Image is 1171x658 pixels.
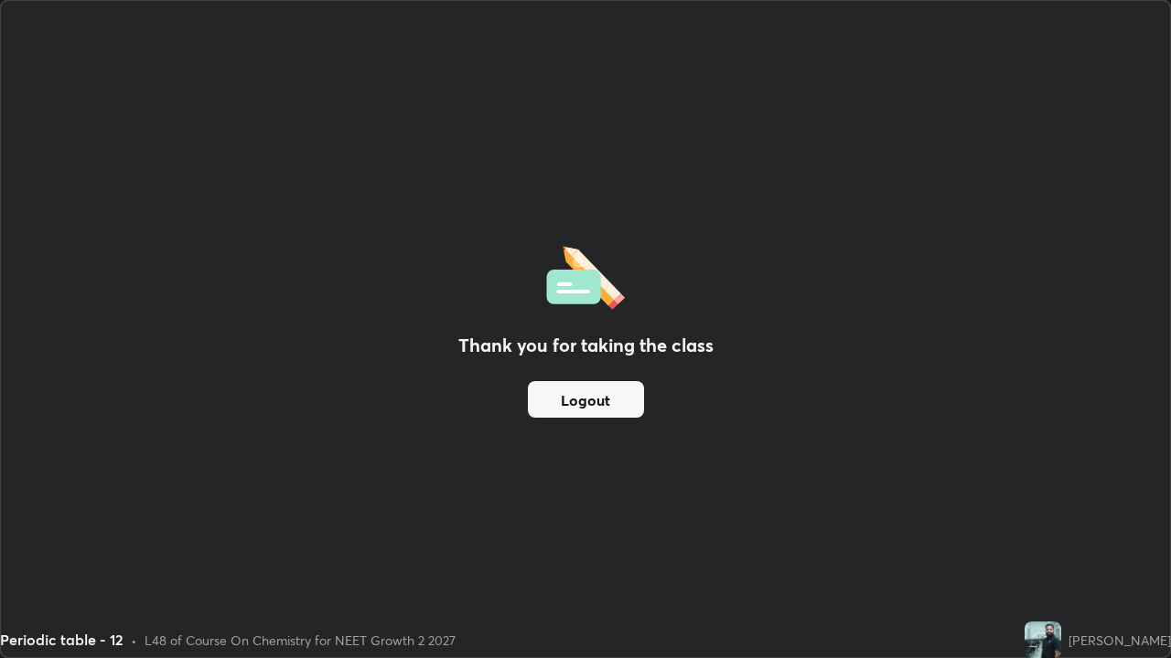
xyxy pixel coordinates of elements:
h2: Thank you for taking the class [458,332,714,359]
div: • [131,631,137,650]
button: Logout [528,381,644,418]
div: L48 of Course On Chemistry for NEET Growth 2 2027 [145,631,456,650]
img: offlineFeedback.1438e8b3.svg [546,240,625,310]
img: 458855d34a904919bf64d220e753158f.jpg [1025,621,1061,658]
div: [PERSON_NAME] [1069,631,1171,650]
